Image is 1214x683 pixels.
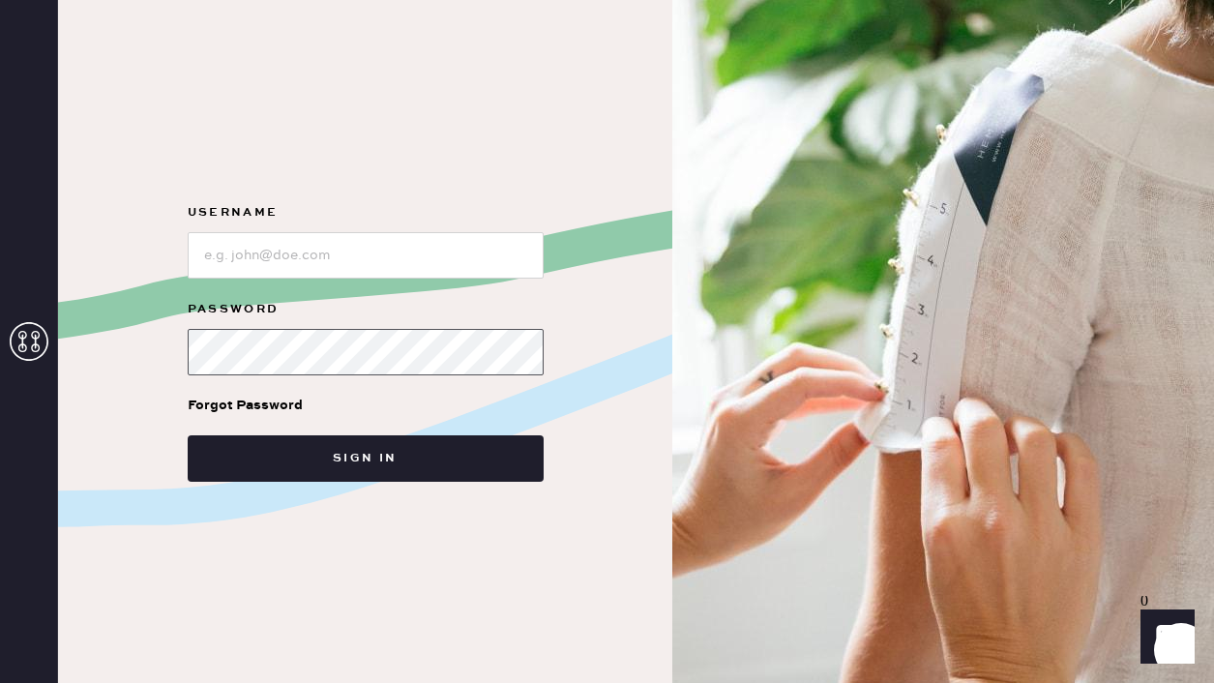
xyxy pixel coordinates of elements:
[188,201,544,224] label: Username
[188,298,544,321] label: Password
[188,435,544,482] button: Sign in
[1122,596,1205,679] iframe: Front Chat
[188,395,303,416] div: Forgot Password
[188,232,544,279] input: e.g. john@doe.com
[188,375,303,435] a: Forgot Password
